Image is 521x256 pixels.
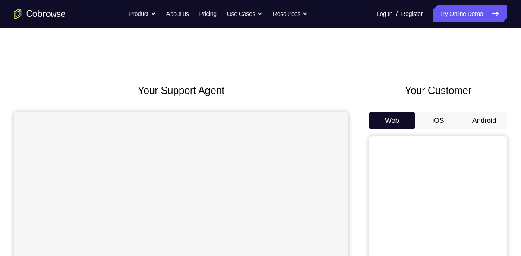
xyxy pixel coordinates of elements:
a: Log In [376,5,392,22]
a: About us [166,5,189,22]
button: Use Cases [227,5,262,22]
a: Pricing [199,5,216,22]
button: Android [461,112,507,129]
button: Resources [273,5,308,22]
h2: Your Support Agent [14,83,348,98]
span: / [396,9,398,19]
a: Register [401,5,423,22]
button: Product [129,5,156,22]
a: Go to the home page [14,9,66,19]
a: Try Online Demo [433,5,507,22]
button: iOS [415,112,461,129]
h2: Your Customer [369,83,507,98]
button: Web [369,112,415,129]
